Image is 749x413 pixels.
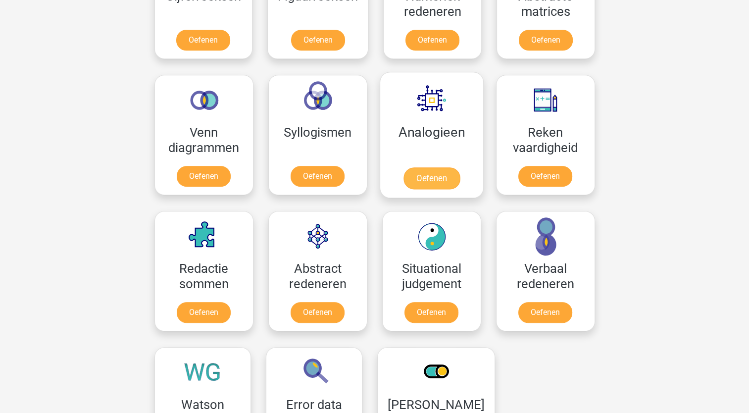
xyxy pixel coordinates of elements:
[518,302,572,323] a: Oefenen
[291,30,345,51] a: Oefenen
[518,166,572,187] a: Oefenen
[519,30,573,51] a: Oefenen
[404,302,458,323] a: Oefenen
[403,167,459,189] a: Oefenen
[177,166,231,187] a: Oefenen
[291,302,345,323] a: Oefenen
[176,30,230,51] a: Oefenen
[405,30,459,51] a: Oefenen
[291,166,345,187] a: Oefenen
[177,302,231,323] a: Oefenen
